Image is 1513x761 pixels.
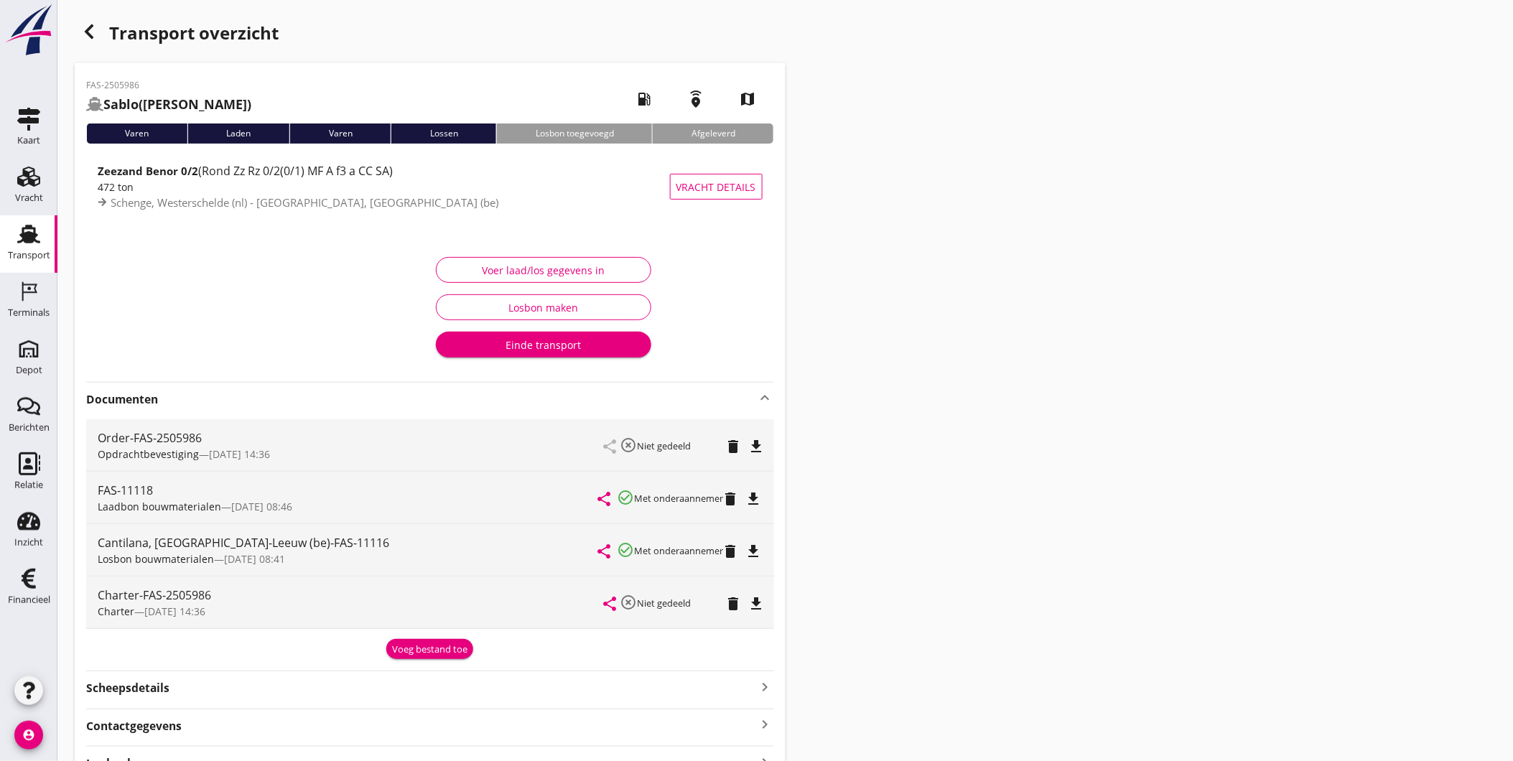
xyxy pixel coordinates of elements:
i: emergency_share [676,79,717,119]
div: Cantilana, [GEOGRAPHIC_DATA]-Leeuw (be)-FAS-11116 [98,534,599,551]
i: file_download [745,543,763,560]
div: Losbon toegevoegd [496,123,652,144]
strong: Contactgegevens [86,718,182,734]
span: (Rond Zz Rz 0/2(0/1) MF A f3 a CC SA) [198,163,393,179]
div: Terminals [8,308,50,317]
i: share [596,543,613,560]
i: file_download [745,490,763,508]
div: — [98,551,599,566]
i: highlight_off [620,594,638,611]
i: check_circle_outline [618,489,635,506]
i: map [728,79,768,119]
small: Niet gedeeld [638,439,692,452]
i: delete [722,490,740,508]
strong: Sablo [103,95,139,113]
small: Niet gedeeld [638,597,692,610]
div: Afgeleverd [652,123,773,144]
p: FAS-2505986 [86,79,251,92]
strong: Scheepsdetails [86,680,169,696]
div: Kaart [17,136,40,145]
div: — [98,447,605,462]
i: file_download [748,595,765,612]
div: Transport [8,251,50,260]
div: Voeg bestand toe [392,643,467,657]
i: highlight_off [620,436,638,454]
button: Losbon maken [436,294,651,320]
span: Vracht details [676,179,756,195]
div: — [98,604,605,619]
div: Voer laad/los gegevens in [448,263,639,278]
h2: ([PERSON_NAME]) [86,95,251,114]
div: Varen [86,123,187,144]
i: share [596,490,613,508]
div: Varen [289,123,391,144]
span: Laadbon bouwmaterialen [98,500,221,513]
i: delete [725,438,742,455]
div: Inzicht [14,538,43,547]
span: Opdrachtbevestiging [98,447,199,461]
span: [DATE] 14:36 [209,447,270,461]
i: check_circle_outline [618,541,635,559]
span: Schenge, Westerschelde (nl) - [GEOGRAPHIC_DATA], [GEOGRAPHIC_DATA] (be) [111,195,498,210]
i: share [602,595,619,612]
img: logo-small.a267ee39.svg [3,4,55,57]
i: keyboard_arrow_up [757,389,774,406]
div: Laden [187,123,289,144]
i: delete [722,543,740,560]
div: FAS-11118 [98,482,599,499]
span: [DATE] 14:36 [144,604,205,618]
div: Vracht [15,193,43,202]
span: [DATE] 08:46 [231,500,292,513]
div: Financieel [8,595,50,604]
i: local_gas_station [625,79,665,119]
div: 472 ton [98,179,670,195]
small: Met onderaannemer [635,544,724,557]
button: Einde transport [436,332,651,358]
div: Losbon maken [448,300,639,315]
i: delete [725,595,742,612]
i: keyboard_arrow_right [757,677,774,696]
button: Vracht details [670,174,763,200]
i: account_circle [14,721,43,750]
div: — [98,499,599,514]
button: Voeg bestand toe [386,639,473,659]
div: Order-FAS-2505986 [98,429,605,447]
span: Charter [98,604,134,618]
strong: Zeezand Benor 0/2 [98,164,198,178]
div: Lossen [391,123,496,144]
i: keyboard_arrow_right [757,715,774,734]
strong: Documenten [86,391,757,408]
small: Met onderaannemer [635,492,724,505]
div: Einde transport [447,337,640,353]
div: Relatie [14,480,43,490]
span: Losbon bouwmaterialen [98,552,214,566]
a: Zeezand Benor 0/2(Rond Zz Rz 0/2(0/1) MF A f3 a CC SA)472 tonSchenge, Westerschelde (nl) - [GEOGR... [86,155,774,218]
span: [DATE] 08:41 [224,552,285,566]
div: Depot [16,365,42,375]
button: Voer laad/los gegevens in [436,257,651,283]
div: Berichten [9,423,50,432]
div: Transport overzicht [75,17,786,52]
div: Charter-FAS-2505986 [98,587,605,604]
i: file_download [748,438,765,455]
